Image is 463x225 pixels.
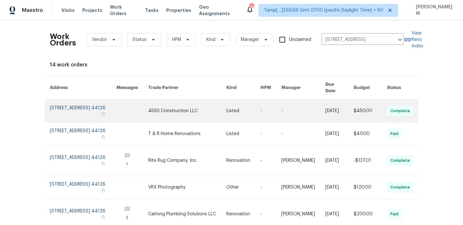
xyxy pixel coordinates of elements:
[264,7,383,14] span: Tamp[…]3:59:59 Gmt 0700 (pacific Daylight Time) + 60
[61,7,75,14] span: Visits
[45,76,111,100] th: Address
[50,62,413,68] div: 14 work orders
[92,36,107,43] span: Vendor
[276,122,320,145] td: -
[100,188,106,193] button: Copy Address
[255,122,276,145] td: -
[100,111,106,117] button: Copy Address
[404,30,423,49] a: View Reno Index
[82,7,102,14] span: Projects
[145,8,159,13] span: Tasks
[143,100,221,122] td: 4593 Construction LLC
[349,76,382,100] th: Budget
[320,76,349,100] th: Due Date
[100,134,106,140] button: Copy Address
[241,36,259,43] span: Manager
[276,76,320,100] th: Manager
[382,76,418,100] th: Status
[289,36,311,43] span: Unclaimed
[413,4,453,17] span: [PERSON_NAME] M
[22,7,43,14] span: Maestro
[143,176,221,199] td: VRX Photography
[322,35,386,45] input: Enter in an address
[221,145,255,176] td: Renovation
[143,76,221,100] th: Trade Partner
[172,36,181,43] span: HPM
[255,76,276,100] th: HPM
[100,161,106,167] button: Copy Address
[276,176,320,199] td: [PERSON_NAME]
[206,36,215,43] span: Kind
[132,36,147,43] span: Status
[143,145,221,176] td: Rite Rug Company, Inc.
[221,176,255,199] td: Other
[221,100,255,122] td: Listed
[255,176,276,199] td: -
[111,76,143,100] th: Messages
[166,7,191,14] span: Properties
[199,4,238,17] span: Geo Assignments
[143,122,221,145] td: T & R Home Renovations
[395,35,404,44] button: Open
[50,33,76,46] h2: Work Orders
[249,4,254,10] div: 796
[276,145,320,176] td: [PERSON_NAME]
[255,145,276,176] td: -
[221,122,255,145] td: Listed
[276,100,320,122] td: -
[110,4,137,17] span: Work Orders
[221,76,255,100] th: Kind
[100,214,106,220] button: Copy Address
[255,100,276,122] td: -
